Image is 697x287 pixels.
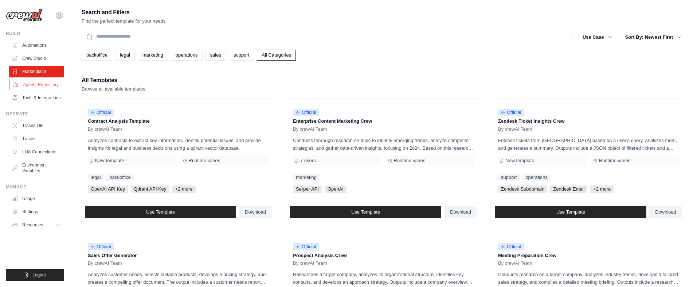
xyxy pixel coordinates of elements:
[293,174,320,181] a: marketing
[498,109,524,116] span: Official
[599,158,631,164] span: Runtime varies
[351,209,380,215] span: Use Template
[88,174,103,181] a: legal
[82,18,166,25] p: Find the perfect template for your needs
[498,137,679,152] p: Fetches tickets from [GEOGRAPHIC_DATA] based on a user's query, analyzes them, and generates a su...
[82,75,145,85] h2: All Templates
[32,272,46,278] span: Logout
[578,31,616,44] button: Use Case
[22,222,43,228] span: Resources
[82,85,145,93] p: Browse all available templates
[505,158,534,164] span: New template
[590,185,614,193] span: +2 more
[498,252,679,259] p: Meeting Preparation Crew
[88,185,128,193] span: OpenAI API Key
[498,243,524,250] span: Official
[498,185,547,193] span: Zendesk Subdomain
[621,31,685,44] button: Sort By: Newest First
[85,206,236,218] a: Use Template
[9,159,64,177] a: Environment Variables
[655,209,676,215] span: Download
[556,209,585,215] span: Use Template
[293,126,327,132] span: By crewAI Team
[6,269,64,281] button: Logout
[9,219,64,231] button: Resources
[9,53,64,64] a: Crew Studio
[293,109,319,116] span: Official
[9,133,64,145] a: Traces
[245,209,266,215] span: Download
[293,137,474,152] p: Conducts thorough research on topic to identify emerging trends, analyze competitor strategies, a...
[495,206,646,218] a: Use Template
[300,158,316,164] span: 7 users
[88,260,122,266] span: By crewAI Team
[290,206,441,218] a: Use Template
[9,146,64,158] a: LLM Connections
[172,185,196,193] span: +2 more
[9,66,64,77] a: Marketplace
[9,193,64,204] a: Usage
[498,271,679,286] p: Conducts research on a target company, analyzes industry trends, develops a tailored sales strate...
[88,109,114,116] span: Official
[9,206,64,218] a: Settings
[82,7,166,18] h2: Search and Filters
[88,137,269,152] p: Analyzes contracts to extract key information, identify potential issues, and provide insights fo...
[9,120,64,131] a: Traces Old
[88,271,269,286] p: Analyzes customer needs, selects suitable products, develops a pricing strategy, and creates a co...
[9,39,64,51] a: Automations
[6,8,42,22] img: Logo
[498,118,679,125] p: Zendesk Ticket Insights Crew
[6,184,64,190] div: Manage
[498,260,532,266] span: By crewAI Team
[82,50,112,61] a: backoffice
[9,92,64,104] a: Tools & Integrations
[146,209,175,215] span: Use Template
[293,243,319,250] span: Official
[6,31,64,37] div: Build
[9,79,64,91] a: Agents Repository
[115,50,134,61] a: legal
[239,206,272,218] a: Download
[88,126,122,132] span: By crewAI Team
[171,50,203,61] a: operations
[550,185,587,193] span: Zendesk Email
[131,185,169,193] span: Qdrant API Key
[257,50,296,61] a: All Categories
[450,209,471,215] span: Download
[444,206,477,218] a: Download
[88,243,114,250] span: Official
[95,158,124,164] span: New template
[293,260,327,266] span: By crewAI Team
[88,252,269,259] p: Sales Offer Generator
[649,206,682,218] a: Download
[205,50,226,61] a: sales
[88,118,269,125] p: Contract Analysis Template
[498,174,520,181] a: support
[138,50,168,61] a: marketing
[325,185,346,193] span: OpenAI
[229,50,254,61] a: support
[106,174,133,181] a: backoffice
[394,158,426,164] span: Runtime varies
[293,252,474,259] p: Prospect Analysis Crew
[522,174,551,181] a: operations
[6,111,64,117] div: Operate
[498,126,532,132] span: By crewAI Team
[189,158,220,164] span: Runtime varies
[293,118,474,125] p: Enterprise Content Marketing Crew
[293,271,474,286] p: Researches a target company, analyzes its organizational structure, identifies key contacts, and ...
[293,185,322,193] span: Serper API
